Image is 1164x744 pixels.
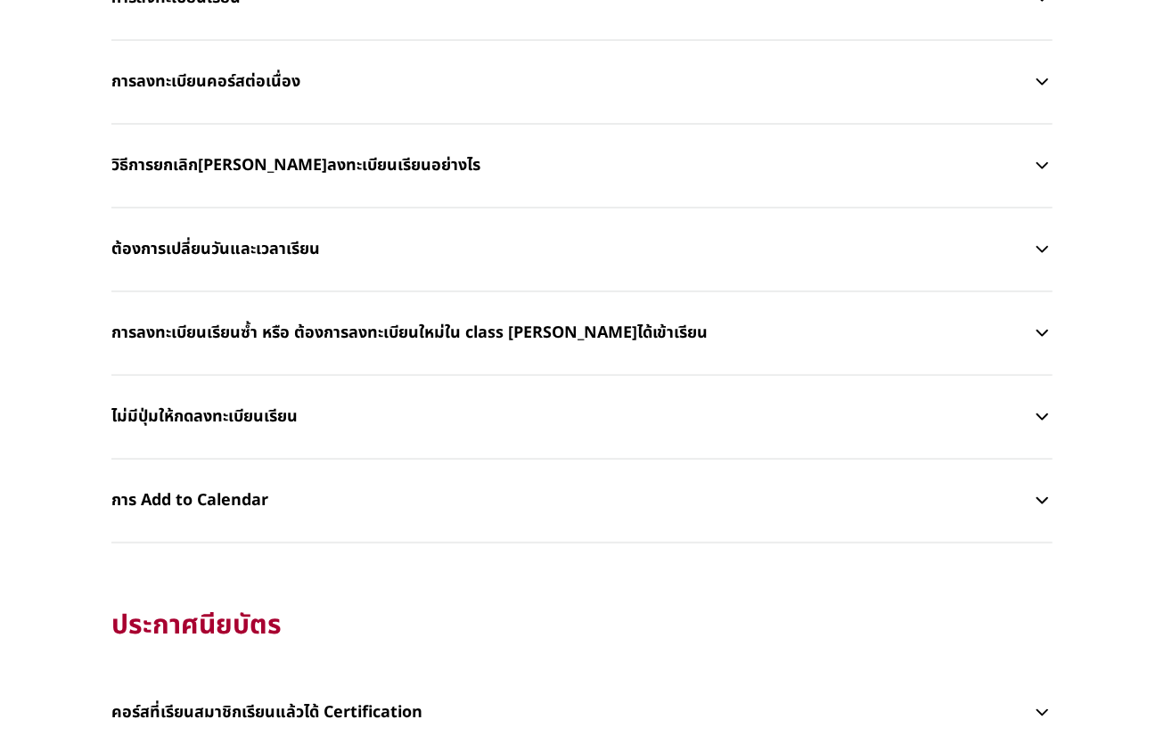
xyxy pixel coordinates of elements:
[111,139,1032,192] p: วิธีการยกเลิก[PERSON_NAME]ลงทะเบียนเรียนอย่างไร
[111,474,1032,527] p: การ Add to Calendar
[111,55,1032,109] p: การลงทะเบียนคอร์สต่อเนื่อง
[111,686,1053,740] button: คอร์สที่เรียนสมาชิกเรียนแล้วได้ Certification
[111,474,1053,527] button: การ Add to Calendar
[111,307,1032,360] p: การลงทะเบียนเรียนซ้ำ หรือ ต้องการลงทะเบียนใหม่ใน class [PERSON_NAME]ได้เข้าเรียน
[111,390,1032,444] p: ไม่มีปุ่มให้กดลงทะเบียนเรียน
[111,55,1053,109] button: การลงทะเบียนคอร์สต่อเนื่อง
[111,307,1053,360] button: การลงทะเบียนเรียนซ้ำ หรือ ต้องการลงทะเบียนใหม่ใน class [PERSON_NAME]ได้เข้าเรียน
[111,608,1053,643] p: ประกาศนียบัตร
[111,223,1053,276] button: ต้องการเปลี่ยนวันและเวลาเรียน
[111,686,1032,740] p: คอร์สที่เรียนสมาชิกเรียนแล้วได้ Certification
[111,390,1053,444] button: ไม่มีปุ่มให้กดลงทะเบียนเรียน
[111,139,1053,192] button: วิธีการยกเลิก[PERSON_NAME]ลงทะเบียนเรียนอย่างไร
[111,223,1032,276] p: ต้องการเปลี่ยนวันและเวลาเรียน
